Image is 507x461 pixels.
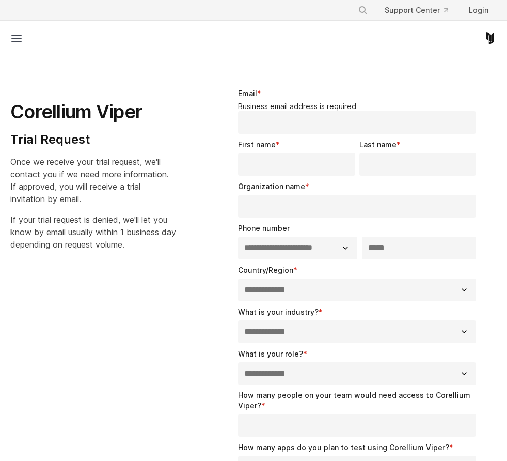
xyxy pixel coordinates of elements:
[350,1,497,20] div: Navigation Menu
[238,89,257,98] span: Email
[359,140,397,149] span: Last name
[238,102,480,111] legend: Business email address is required
[484,32,497,44] a: Corellium Home
[10,157,169,204] span: Once we receive your trial request, we'll contact you if we need more information. If approved, y...
[238,349,303,358] span: What is your role?
[238,308,319,316] span: What is your industry?
[461,1,497,20] a: Login
[238,182,305,191] span: Organization name
[376,1,456,20] a: Support Center
[10,214,176,250] span: If your trial request is denied, we'll let you know by email usually within 1 business day depend...
[238,224,290,233] span: Phone number
[10,100,176,124] h1: Corellium Viper
[238,443,449,452] span: How many apps do you plan to test using Corellium Viper?
[238,391,470,410] span: How many people on your team would need access to Corellium Viper?
[238,140,276,149] span: First name
[10,132,176,147] h4: Trial Request
[238,266,293,274] span: Country/Region
[354,1,372,20] button: Search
